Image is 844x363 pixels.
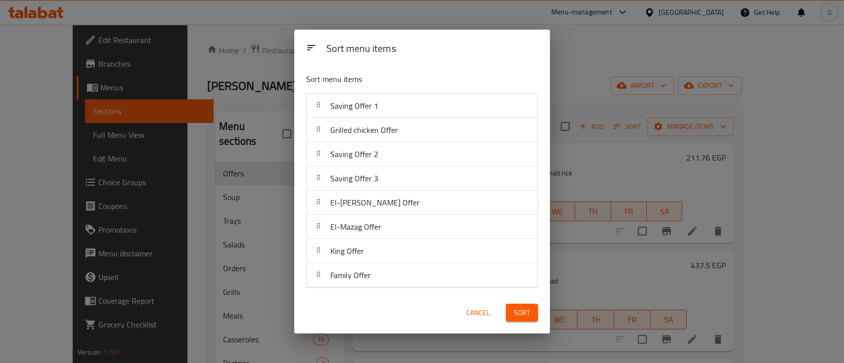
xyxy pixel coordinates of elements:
[307,239,537,263] div: King Offer
[307,215,537,239] div: El-Mazag Offer
[506,304,538,322] button: Sort
[307,263,537,287] div: Family Offer
[330,122,398,137] span: Grilled chicken Offer
[330,147,378,161] span: Saving Offer 2
[307,94,537,118] div: Saving Offer 1
[307,191,537,215] div: El-[PERSON_NAME] Offer
[330,243,364,258] span: King Offer
[306,73,490,85] p: Sort menu items
[330,268,371,282] span: Family Offer
[330,195,420,210] span: El-[PERSON_NAME] Offer
[322,38,542,60] div: Sort menu items
[514,307,530,319] span: Sort
[330,219,381,234] span: El-Mazag Offer
[307,118,537,142] div: Grilled chicken Offer
[307,142,537,166] div: Saving Offer 2
[330,98,378,113] span: Saving Offer 1
[466,307,490,319] span: Cancel
[462,304,494,322] button: Cancel
[307,166,537,191] div: Saving Offer 3
[330,171,378,186] span: Saving Offer 3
